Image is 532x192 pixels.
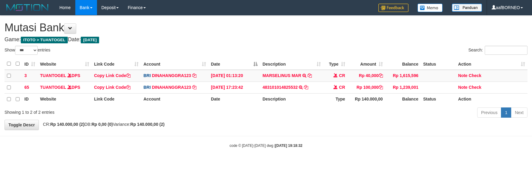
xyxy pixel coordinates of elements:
th: Status [421,58,456,70]
span: CR: DB: Variance: [40,122,165,127]
strong: Rp 140.000,00 (2) [130,122,165,127]
th: Link Code: activate to sort column ascending [92,58,141,70]
td: [DATE] 01:13:20 [208,70,260,82]
strong: [DATE] 19:18:32 [275,144,302,148]
a: 483101014825532 [262,85,298,90]
a: Note [458,73,468,78]
h4: Game: Date: [5,37,527,43]
img: Feedback.jpg [378,4,408,12]
td: Rp 100,000 [348,82,385,93]
th: Website [38,93,92,105]
a: Copy Rp 40,000 to clipboard [379,73,383,78]
span: [DATE] [81,37,99,43]
a: Copy Link Code [94,73,130,78]
th: Rp 140.000,00 [348,93,385,105]
td: Rp 1,615,596 [385,70,421,82]
a: Copy MARSELINUS MAR to clipboard [308,73,312,78]
td: [DATE] 17:23:42 [208,82,260,93]
span: BRI [143,85,151,90]
a: DINAHANGGRA123 [152,85,191,90]
label: Show entries [5,46,50,55]
a: MARSELINUS MAR [262,73,301,78]
a: Copy Link Code [94,85,130,90]
a: Note [458,85,468,90]
th: Account [141,93,208,105]
a: Toggle Descr [5,120,39,130]
th: Description [260,93,323,105]
span: ITOTO > TUANTOGEL [21,37,68,43]
span: CR [339,85,345,90]
th: Website: activate to sort column ascending [38,58,92,70]
th: Date [208,93,260,105]
td: DPS [38,82,92,93]
th: Link Code [92,93,141,105]
a: Copy DINAHANGGRA123 to clipboard [192,85,196,90]
th: Action [456,93,527,105]
label: Search: [468,46,527,55]
th: Account: activate to sort column ascending [141,58,208,70]
a: Check [469,85,481,90]
strong: Rp 0,00 (0) [92,122,113,127]
a: DINAHANGGRA123 [152,73,191,78]
a: Copy 483101014825532 to clipboard [304,85,308,90]
span: 65 [24,85,29,90]
a: TUANTOGEL [40,85,66,90]
a: 1 [501,107,511,118]
th: Description: activate to sort column ascending [260,58,323,70]
a: Previous [477,107,501,118]
span: CR [339,73,345,78]
a: Next [511,107,527,118]
img: MOTION_logo.png [5,3,50,12]
th: ID [22,93,38,105]
th: Status [421,93,456,105]
a: Copy DINAHANGGRA123 to clipboard [192,73,196,78]
th: Amount: activate to sort column ascending [348,58,385,70]
a: Copy Rp 100,000 to clipboard [379,85,383,90]
input: Search: [485,46,527,55]
h1: Mutasi Bank [5,22,527,34]
small: code © [DATE]-[DATE] dwg | [230,144,302,148]
td: DPS [38,70,92,82]
th: Balance [385,58,421,70]
span: BRI [143,73,151,78]
div: Showing 1 to 2 of 2 entries [5,107,217,115]
th: Date: activate to sort column descending [208,58,260,70]
strong: Rp 140.000,00 (2) [50,122,85,127]
img: panduan.png [452,4,482,12]
a: Check [469,73,481,78]
td: Rp 1,239,001 [385,82,421,93]
td: Rp 40,000 [348,70,385,82]
span: 3 [24,73,27,78]
th: Type [323,93,348,105]
th: Balance [385,93,421,105]
a: TUANTOGEL [40,73,66,78]
img: Button%20Memo.svg [418,4,443,12]
th: Type: activate to sort column ascending [323,58,348,70]
th: Action: activate to sort column ascending [456,58,527,70]
select: Showentries [15,46,38,55]
th: ID: activate to sort column ascending [22,58,38,70]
